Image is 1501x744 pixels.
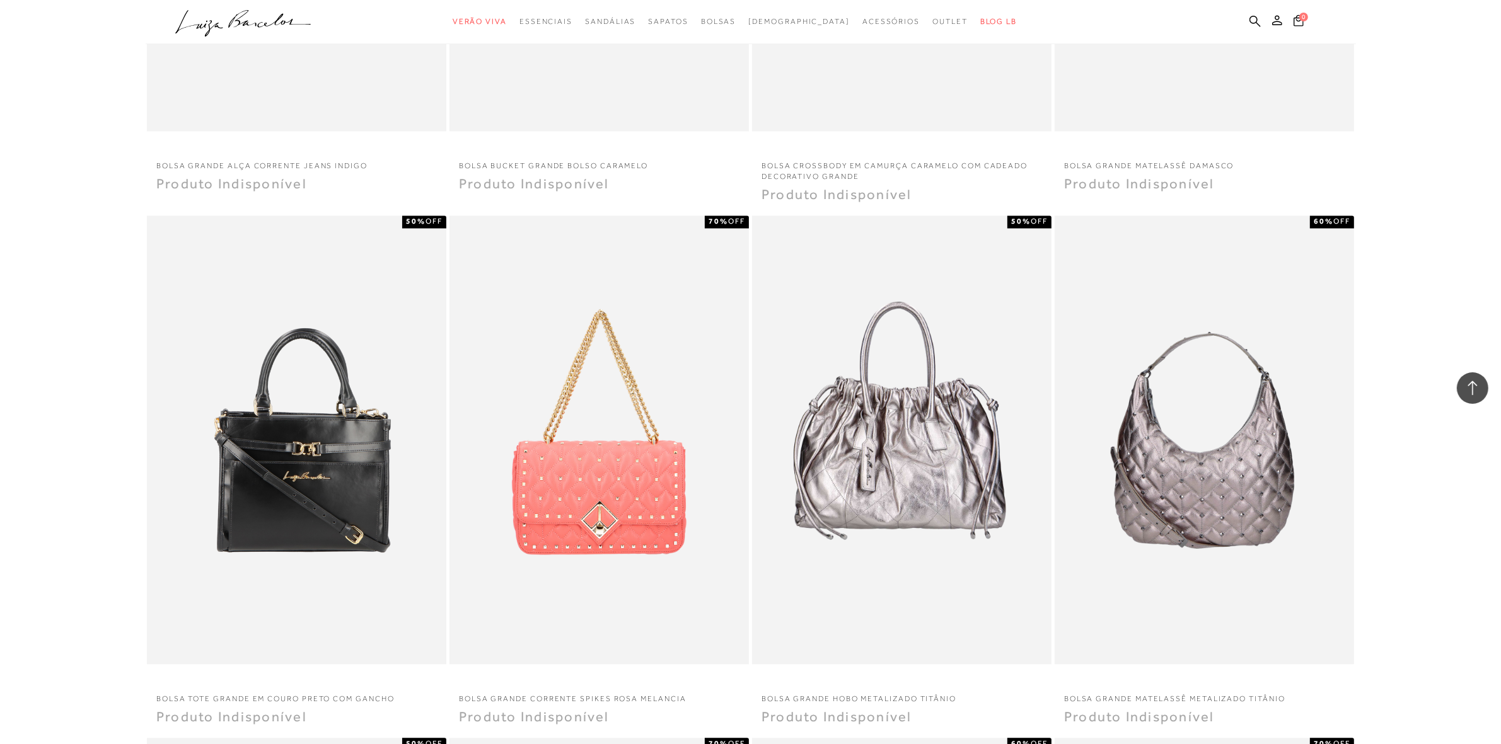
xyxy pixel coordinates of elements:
span: Produto Indisponível [156,176,307,192]
span: Verão Viva [453,17,507,26]
span: Sapatos [648,17,688,26]
span: OFF [1031,217,1048,226]
img: BOLSA GRANDE CORRENTE SPIKES ROSA MELANCIA [451,217,748,663]
span: Sandálias [585,17,635,26]
a: BOLSA TOTE GRANDE EM COURO PRETO COM GANCHO [147,686,446,704]
a: categoryNavScreenReaderText [585,10,635,33]
span: Produto Indisponível [1064,176,1215,192]
span: 0 [1299,13,1308,21]
a: BOLSA BUCKET GRANDE BOLSO CARAMELO [449,153,749,171]
span: OFF [426,217,443,226]
a: categoryNavScreenReaderText [701,10,736,33]
span: Essenciais [519,17,572,26]
a: BOLSA GRANDE MATELASSÊ METALIZADO TITÂNIO [1055,686,1354,704]
span: Produto Indisponível [762,709,912,724]
span: BLOG LB [980,17,1017,26]
span: Outlet [932,17,968,26]
strong: 60% [1314,217,1333,226]
span: Produto Indisponível [1064,709,1215,724]
span: OFF [728,217,745,226]
a: noSubCategoriesText [748,10,850,33]
a: categoryNavScreenReaderText [932,10,968,33]
a: BOLSA GRANDE ALÇA CORRENTE JEANS INDIGO [147,153,446,171]
a: BOLSA GRANDE CORRENTE SPIKES ROSA MELANCIA BOLSA GRANDE CORRENTE SPIKES ROSA MELANCIA [451,217,748,663]
a: BOLSA GRANDE HOBO METALIZADO TITÂNIO BOLSA GRANDE HOBO METALIZADO TITÂNIO [753,217,1050,663]
strong: 70% [709,217,728,226]
a: BOLSA GRANDE HOBO METALIZADO TITÂNIO [752,686,1052,704]
span: [DEMOGRAPHIC_DATA] [748,17,850,26]
span: Produto Indisponível [459,176,610,192]
button: 0 [1290,14,1307,31]
a: BOLSA TOTE GRANDE EM COURO PRETO COM GANCHO BOLSA TOTE GRANDE EM COURO PRETO COM GANCHO [148,217,445,663]
span: Acessórios [862,17,920,26]
span: Produto Indisponível [156,709,307,724]
a: categoryNavScreenReaderText [453,10,507,33]
a: categoryNavScreenReaderText [648,10,688,33]
img: BOLSA GRANDE HOBO METALIZADO TITÂNIO [753,217,1050,663]
img: BOLSA GRANDE MATELASSÊ METALIZADO TITÂNIO [1056,217,1353,663]
a: BOLSA GRANDE CORRENTE SPIKES ROSA MELANCIA [449,686,749,704]
span: Produto Indisponível [762,186,912,202]
a: categoryNavScreenReaderText [519,10,572,33]
strong: 50% [1011,217,1031,226]
span: OFF [1333,217,1350,226]
img: BOLSA TOTE GRANDE EM COURO PRETO COM GANCHO [148,217,445,663]
a: BOLSA CROSSBODY EM CAMURÇA CARAMELO COM CADEADO DECORATIVO GRANDE [752,153,1052,182]
a: BOLSA GRANDE MATELASSÊ METALIZADO TITÂNIO BOLSA GRANDE MATELASSÊ METALIZADO TITÂNIO [1056,217,1353,663]
strong: 50% [406,217,426,226]
a: categoryNavScreenReaderText [862,10,920,33]
a: BOLSA GRANDE MATELASSÊ DAMASCO [1055,153,1354,171]
span: Bolsas [701,17,736,26]
a: BLOG LB [980,10,1017,33]
span: Produto Indisponível [459,709,610,724]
